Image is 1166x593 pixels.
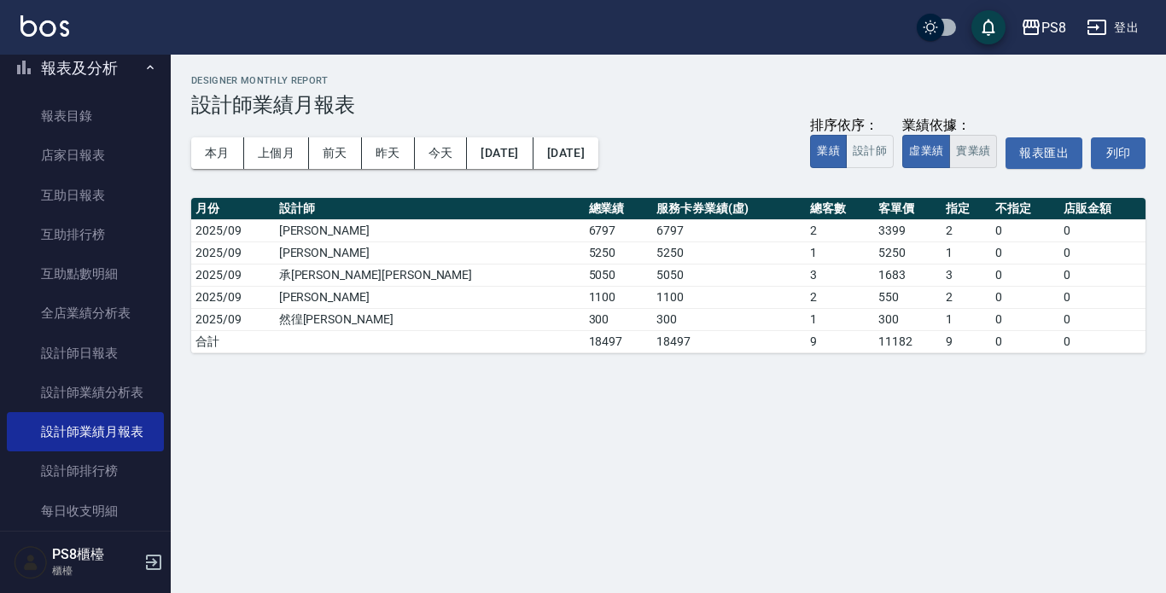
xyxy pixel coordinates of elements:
[991,264,1059,286] td: 0
[533,137,598,169] button: [DATE]
[7,491,164,531] a: 每日收支明細
[1059,264,1146,286] td: 0
[7,136,164,175] a: 店家日報表
[585,330,653,352] td: 18497
[467,137,533,169] button: [DATE]
[20,15,69,37] img: Logo
[652,308,806,330] td: 300
[1014,10,1073,45] button: PS8
[652,330,806,352] td: 18497
[991,330,1059,352] td: 0
[991,219,1059,241] td: 0
[191,241,275,264] td: 2025/09
[874,330,942,352] td: 11182
[810,135,847,168] button: 業績
[806,308,874,330] td: 1
[1006,137,1082,169] button: 報表匯出
[991,198,1059,220] th: 不指定
[942,330,991,352] td: 9
[1059,330,1146,352] td: 0
[52,563,139,578] p: 櫃檯
[874,264,942,286] td: 1683
[7,176,164,215] a: 互助日報表
[652,286,806,308] td: 1100
[585,198,653,220] th: 總業績
[585,241,653,264] td: 5250
[191,219,275,241] td: 2025/09
[942,219,991,241] td: 2
[585,308,653,330] td: 300
[7,254,164,294] a: 互助點數明細
[874,198,942,220] th: 客單價
[7,215,164,254] a: 互助排行榜
[949,135,997,168] button: 實業績
[585,219,653,241] td: 6797
[275,264,585,286] td: 承[PERSON_NAME][PERSON_NAME]
[902,135,950,168] button: 虛業績
[652,198,806,220] th: 服務卡券業績(虛)
[991,308,1059,330] td: 0
[7,531,164,570] a: 收支分類明細表
[991,241,1059,264] td: 0
[244,137,309,169] button: 上個月
[652,241,806,264] td: 5250
[191,286,275,308] td: 2025/09
[1059,308,1146,330] td: 0
[806,330,874,352] td: 9
[275,241,585,264] td: [PERSON_NAME]
[585,286,653,308] td: 1100
[191,198,1146,353] table: a dense table
[942,308,991,330] td: 1
[191,137,244,169] button: 本月
[874,286,942,308] td: 550
[652,264,806,286] td: 5050
[1091,137,1146,169] button: 列印
[1059,241,1146,264] td: 0
[652,219,806,241] td: 6797
[902,117,997,135] div: 業績依據：
[52,546,139,563] h5: PS8櫃檯
[942,264,991,286] td: 3
[191,198,275,220] th: 月份
[7,46,164,90] button: 報表及分析
[7,412,164,451] a: 設計師業績月報表
[191,75,1146,86] h2: Designer Monthly Report
[275,286,585,308] td: [PERSON_NAME]
[1059,219,1146,241] td: 0
[7,96,164,136] a: 報表目錄
[191,264,275,286] td: 2025/09
[806,264,874,286] td: 3
[1041,17,1066,38] div: PS8
[7,294,164,333] a: 全店業績分析表
[7,451,164,491] a: 設計師排行榜
[942,286,991,308] td: 2
[1059,198,1146,220] th: 店販金額
[971,10,1006,44] button: save
[191,308,275,330] td: 2025/09
[806,241,874,264] td: 1
[275,219,585,241] td: [PERSON_NAME]
[7,373,164,412] a: 設計師業績分析表
[942,198,991,220] th: 指定
[846,135,894,168] button: 設計師
[874,219,942,241] td: 3399
[275,308,585,330] td: 然徨[PERSON_NAME]
[874,241,942,264] td: 5250
[415,137,468,169] button: 今天
[191,330,275,352] td: 合計
[191,93,1146,117] h3: 設計師業績月報表
[362,137,415,169] button: 昨天
[806,219,874,241] td: 2
[275,198,585,220] th: 設計師
[991,286,1059,308] td: 0
[309,137,362,169] button: 前天
[7,334,164,373] a: 設計師日報表
[810,117,894,135] div: 排序依序：
[585,264,653,286] td: 5050
[1080,12,1146,44] button: 登出
[806,286,874,308] td: 2
[942,241,991,264] td: 1
[1059,286,1146,308] td: 0
[874,308,942,330] td: 300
